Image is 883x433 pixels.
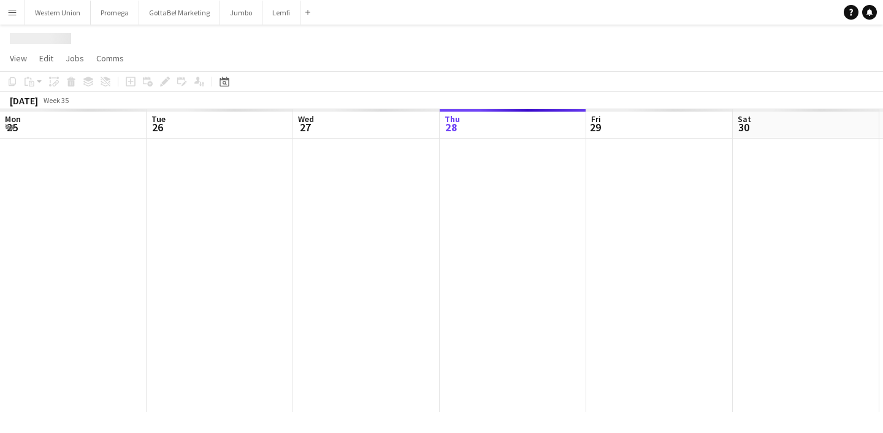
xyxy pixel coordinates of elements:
[220,1,262,25] button: Jumbo
[39,53,53,64] span: Edit
[96,53,124,64] span: Comms
[139,1,220,25] button: GottaBe! Marketing
[91,1,139,25] button: Promega
[296,120,314,134] span: 27
[591,113,601,125] span: Fri
[150,120,166,134] span: 26
[5,113,21,125] span: Mon
[262,1,300,25] button: Lemfi
[91,50,129,66] a: Comms
[40,96,71,105] span: Week 35
[3,120,21,134] span: 25
[298,113,314,125] span: Wed
[443,120,460,134] span: 28
[61,50,89,66] a: Jobs
[25,1,91,25] button: Western Union
[589,120,601,134] span: 29
[5,50,32,66] a: View
[34,50,58,66] a: Edit
[10,53,27,64] span: View
[738,113,751,125] span: Sat
[10,94,38,107] div: [DATE]
[151,113,166,125] span: Tue
[66,53,84,64] span: Jobs
[736,120,751,134] span: 30
[445,113,460,125] span: Thu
